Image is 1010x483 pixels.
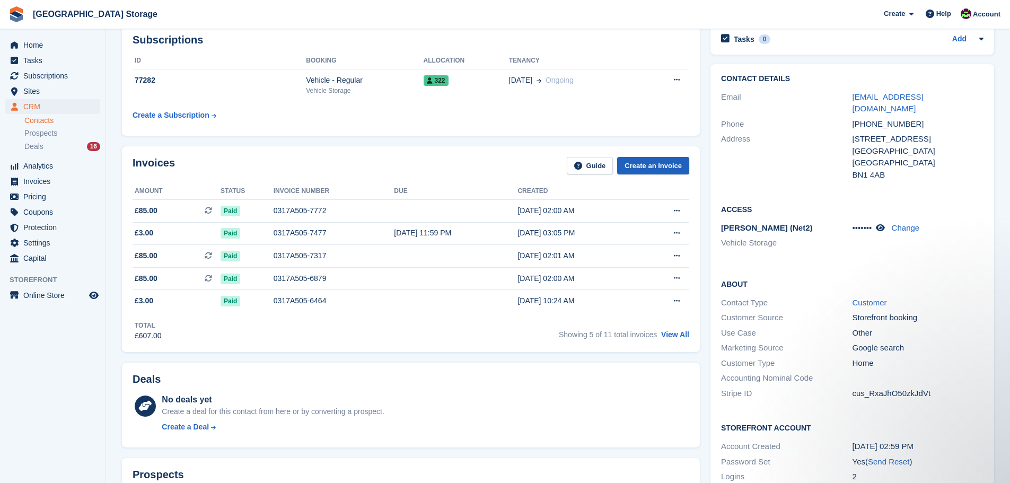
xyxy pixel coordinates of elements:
span: Online Store [23,288,87,303]
a: menu [5,38,100,52]
div: [DATE] 03:05 PM [517,227,641,239]
span: Invoices [23,174,87,189]
span: Create [884,8,905,19]
div: Contact Type [721,297,852,309]
div: 0317A505-7477 [274,227,394,239]
h2: Invoices [133,157,175,174]
li: Vehicle Storage [721,237,852,249]
div: Vehicle - Regular [306,75,423,86]
div: Stripe ID [721,388,852,400]
th: Tenancy [509,52,643,69]
a: menu [5,205,100,219]
h2: Contact Details [721,75,983,83]
a: menu [5,174,100,189]
a: Contacts [24,116,100,126]
div: [DATE] 02:00 AM [517,273,641,284]
div: 0317A505-6879 [274,273,394,284]
span: ( ) [865,457,912,466]
div: Customer Source [721,312,852,324]
div: Accounting Nominal Code [721,372,852,384]
a: Add [952,33,967,46]
span: Deals [24,142,43,152]
th: Amount [133,183,221,200]
a: Create a Deal [162,421,384,433]
span: Account [973,9,1000,20]
span: £85.00 [135,205,157,216]
span: Paid [221,274,240,284]
h2: Storefront Account [721,422,983,433]
span: Paid [221,251,240,261]
a: View All [661,330,689,339]
th: ID [133,52,306,69]
a: Change [892,223,920,232]
span: Storefront [10,275,106,285]
span: Help [936,8,951,19]
div: 0317A505-7772 [274,205,394,216]
div: Account Created [721,441,852,453]
span: Protection [23,220,87,235]
a: [GEOGRAPHIC_DATA] Storage [29,5,162,23]
span: £3.00 [135,227,153,239]
h2: Subscriptions [133,34,689,46]
div: Create a Deal [162,421,209,433]
span: Ongoing [546,76,574,84]
span: Home [23,38,87,52]
div: Customer Type [721,357,852,370]
img: stora-icon-8386f47178a22dfd0bd8f6a31ec36ba5ce8667c1dd55bd0f319d3a0aa187defe.svg [8,6,24,22]
div: Storefront booking [853,312,983,324]
span: Prospects [24,128,57,138]
a: Preview store [87,289,100,302]
span: Pricing [23,189,87,204]
div: [DATE] 02:00 AM [517,205,641,216]
div: [PHONE_NUMBER] [853,118,983,130]
span: Capital [23,251,87,266]
div: [GEOGRAPHIC_DATA] [853,145,983,157]
th: Status [221,183,274,200]
div: Create a Subscription [133,110,209,121]
div: Google search [853,342,983,354]
span: Showing 5 of 11 total invoices [559,330,657,339]
a: menu [5,159,100,173]
a: Deals 16 [24,141,100,152]
a: [EMAIL_ADDRESS][DOMAIN_NAME] [853,92,924,113]
th: Due [394,183,517,200]
img: Gordy Scott [961,8,971,19]
div: Password Set [721,456,852,468]
div: [DATE] 11:59 PM [394,227,517,239]
a: menu [5,235,100,250]
div: Total [135,321,162,330]
span: Tasks [23,53,87,68]
div: Marketing Source [721,342,852,354]
span: Subscriptions [23,68,87,83]
h2: Tasks [734,34,754,44]
a: menu [5,189,100,204]
a: Create an Invoice [617,157,689,174]
a: menu [5,220,100,235]
h2: Deals [133,373,161,385]
div: 2 [853,471,983,483]
div: [DATE] 02:59 PM [853,441,983,453]
div: cus_RxaJhO50zkJdVt [853,388,983,400]
th: Invoice number [274,183,394,200]
div: 0317A505-6464 [274,295,394,306]
a: menu [5,251,100,266]
th: Created [517,183,641,200]
span: Sites [23,84,87,99]
span: CRM [23,99,87,114]
div: [DATE] 10:24 AM [517,295,641,306]
div: [GEOGRAPHIC_DATA] [853,157,983,169]
div: BN1 4AB [853,169,983,181]
h2: About [721,278,983,289]
span: £3.00 [135,295,153,306]
a: Guide [567,157,613,174]
a: Create a Subscription [133,106,216,125]
div: Other [853,327,983,339]
span: Paid [221,228,240,239]
a: menu [5,288,100,303]
span: ••••••• [853,223,872,232]
span: Settings [23,235,87,250]
a: Prospects [24,128,100,139]
div: Logins [721,471,852,483]
span: £85.00 [135,250,157,261]
div: 0 [759,34,771,44]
